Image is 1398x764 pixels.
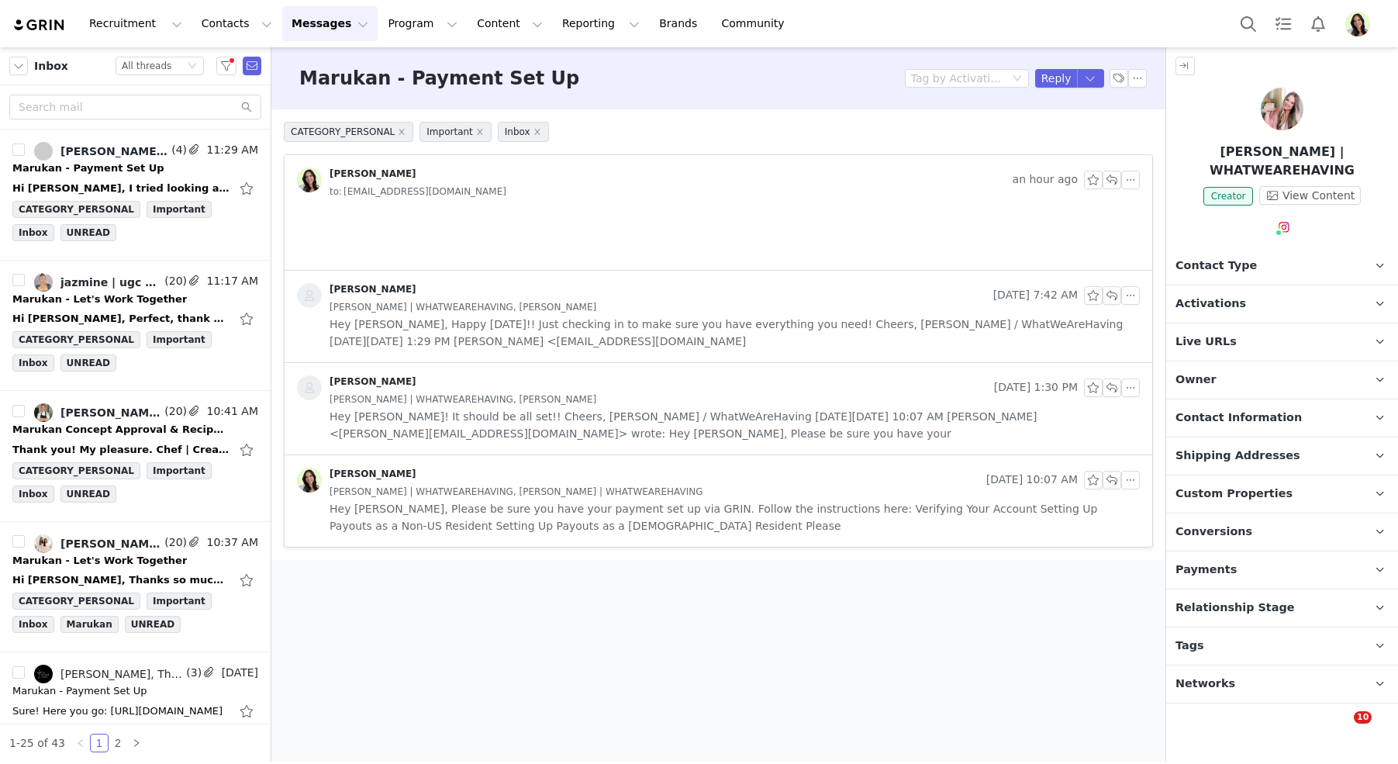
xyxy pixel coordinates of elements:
[1231,6,1265,41] button: Search
[330,316,1140,350] span: Hey [PERSON_NAME], Happy [DATE]!! Just checking in to make sure you have everything you need! Che...
[188,61,197,72] i: icon: down
[12,161,164,176] div: Marukan - Payment Set Up
[147,331,212,348] span: Important
[1175,676,1235,693] span: Networks
[285,155,1152,213] div: [PERSON_NAME] an hour agoto:[EMAIL_ADDRESS][DOMAIN_NAME]
[12,724,129,741] span: CATEGORY_PERSONAL
[60,406,161,419] div: [PERSON_NAME], foodbystern, [PERSON_NAME]
[9,734,65,752] li: 1-25 of 43
[34,142,168,161] a: [PERSON_NAME], [PERSON_NAME]
[12,201,140,218] span: CATEGORY_PERSONAL
[241,102,252,112] i: icon: search
[204,403,258,422] span: 10:41 AM
[34,534,161,553] a: [PERSON_NAME], [PERSON_NAME]
[183,665,202,681] span: (3)
[330,483,702,500] span: [PERSON_NAME] | WHATWEAREHAVING, [PERSON_NAME] | WHATWEAREHAVING
[1035,69,1078,88] button: Reply
[147,593,212,610] span: Important
[147,201,212,218] span: Important
[12,311,230,327] div: Hi Meredith, Perfect, thank you so much! I'll be sure to keep an eye out for tracking and let you...
[34,665,183,683] a: [PERSON_NAME], The Cocktail Mama
[330,183,506,200] span: [EMAIL_ADDRESS][DOMAIN_NAME]
[60,538,161,550] div: [PERSON_NAME], [PERSON_NAME]
[90,734,109,752] li: 1
[34,403,53,422] img: dcea5a64-8611-44ea-a90a-743a111df2a2.jpg
[1261,88,1303,130] img: KATY WEAVER | WHATWEAREHAVING
[1322,711,1359,748] iframe: Intercom live chat
[127,734,146,752] li: Next Page
[109,734,127,752] li: 2
[204,142,258,161] span: 11:29 AM
[1278,221,1290,233] img: instagram.svg
[9,95,261,119] input: Search mail
[161,534,187,551] span: (20)
[161,403,187,420] span: (20)
[1266,6,1300,41] a: Tasks
[297,375,416,400] a: [PERSON_NAME]
[297,375,322,400] img: placeholder-contacts.jpeg
[297,283,322,308] img: placeholder-contacts.jpeg
[1203,187,1254,206] span: Creator
[34,273,161,292] a: jazmine | ugc creator | tx, [PERSON_NAME]
[60,668,183,680] div: [PERSON_NAME], The Cocktail Mama
[12,331,140,348] span: CATEGORY_PERSONAL
[80,6,192,41] button: Recruitment
[12,593,140,610] span: CATEGORY_PERSONAL
[34,534,53,553] img: fee9e0a3-52c7-44da-9e9d-57b80d67ff00.jpg
[1175,258,1257,275] span: Contact Type
[986,471,1078,489] span: [DATE] 10:07 AM
[297,168,322,192] img: 3b202c0c-3db6-44bc-865e-9d9e82436fb1.png
[12,292,187,307] div: Marukan - Let's Work Together
[132,738,141,748] i: icon: right
[297,168,416,192] a: [PERSON_NAME]
[398,128,406,136] i: icon: close
[299,64,579,92] h3: Marukan - Payment Set Up
[1175,600,1295,617] span: Relationship Stage
[91,735,108,752] a: 1
[553,6,649,41] button: Reporting
[204,534,258,553] span: 10:37 AM
[34,273,53,292] img: 18934650-0bde-4cf5-b0cb-a0e622f99942.jpg
[285,455,1152,547] div: [PERSON_NAME] [DATE] 10:07 AM[PERSON_NAME] | WHATWEAREHAVING, [PERSON_NAME] | WHATWEAREHAVING Hey...
[12,422,230,437] div: Marukan Concept Approval & Recipe Request
[994,379,1078,397] span: [DATE] 1:30 PM
[297,468,416,493] a: [PERSON_NAME]
[12,354,54,372] span: Inbox
[76,738,85,748] i: icon: left
[12,683,147,699] div: Marukan - Payment Set Up
[109,735,126,752] a: 2
[650,6,711,41] a: Brands
[378,6,467,41] button: Program
[330,500,1140,534] span: Hey [PERSON_NAME], Please be sure you have your payment set up via GRIN. Follow the instructions ...
[282,6,378,41] button: Messages
[297,283,416,308] a: [PERSON_NAME]
[330,375,416,388] div: [PERSON_NAME]
[1345,12,1370,36] img: 3b202c0c-3db6-44bc-865e-9d9e82436fb1.png
[1175,372,1217,389] span: Owner
[12,704,223,719] div: Sure! Here you go: https://marukan.grin.live/3a818cff-5fb1-4e0d-af7f-6c0014891d06
[12,224,54,241] span: Inbox
[60,354,116,372] span: UNREAD
[1013,74,1022,85] i: icon: down
[330,408,1140,442] span: Hey [PERSON_NAME]! It should be all set!! Cheers, [PERSON_NAME] / WhatWeAreHaving [DATE][DATE] 10...
[1175,638,1204,655] span: Tags
[330,283,416,296] div: [PERSON_NAME]
[192,6,281,41] button: Contacts
[1175,410,1302,427] span: Contact Information
[1336,12,1386,36] button: Profile
[12,18,67,33] img: grin logo
[1175,334,1237,351] span: Live URLs
[12,462,140,479] span: CATEGORY_PERSONAL
[1175,486,1293,503] span: Custom Properties
[713,6,801,41] a: Community
[12,486,54,503] span: Inbox
[12,572,230,588] div: Hi Meredith, Thanks so much, confirming I received it! Does end of week work okay for you? Thanks...
[1354,711,1372,724] span: 10
[200,724,238,741] span: Inbox
[243,57,261,75] span: Send Email
[1259,186,1361,205] button: View Content
[285,271,1152,362] div: [PERSON_NAME] [DATE] 7:42 AM[PERSON_NAME] | WHATWEAREHAVING, [PERSON_NAME] Hey [PERSON_NAME], Hap...
[60,486,116,503] span: UNREAD
[993,286,1078,305] span: [DATE] 7:42 AM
